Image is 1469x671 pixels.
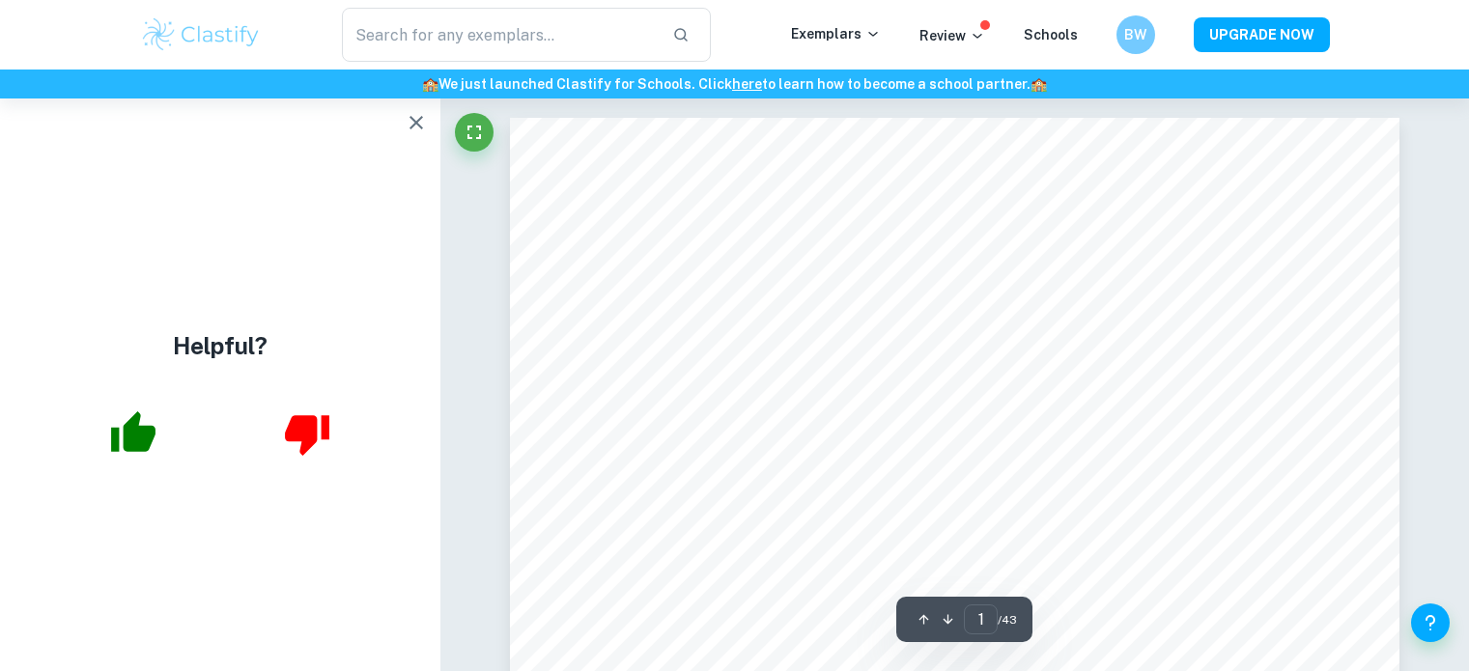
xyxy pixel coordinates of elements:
p: Review [919,25,985,46]
button: Fullscreen [455,113,494,152]
img: Clastify logo [140,15,263,54]
button: Help and Feedback [1411,603,1450,642]
h6: We just launched Clastify for Schools. Click to learn how to become a school partner. [4,73,1465,95]
a: Schools [1024,27,1078,42]
span: 🏫 [1031,76,1047,92]
button: BW [1116,15,1155,54]
span: / 43 [998,611,1017,629]
h6: BW [1124,24,1146,45]
input: Search for any exemplars... [342,8,658,62]
a: here [732,76,762,92]
span: 🏫 [422,76,438,92]
button: UPGRADE NOW [1194,17,1330,52]
h4: Helpful? [173,328,268,363]
p: Exemplars [791,23,881,44]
